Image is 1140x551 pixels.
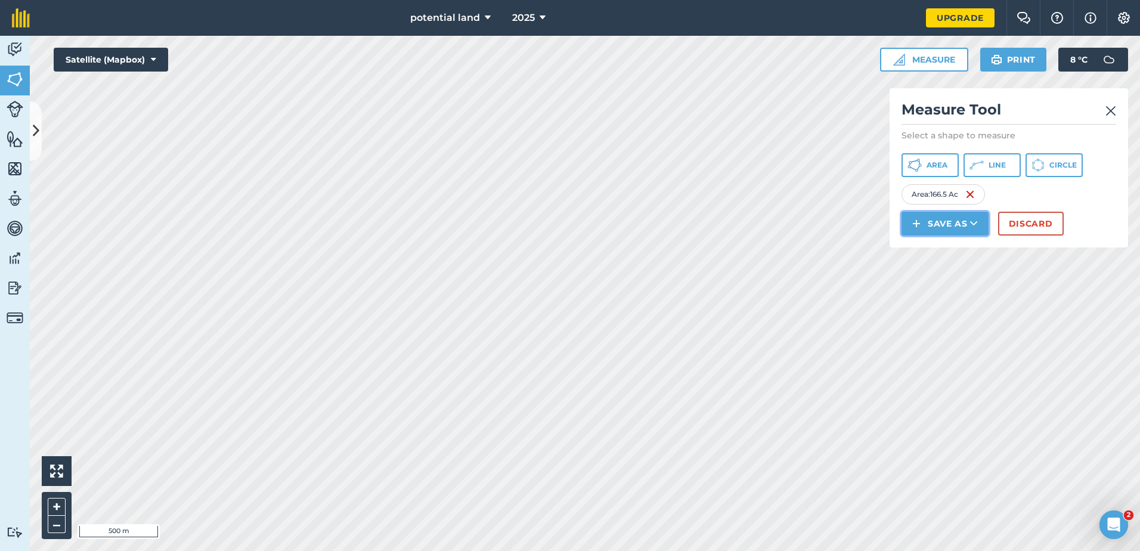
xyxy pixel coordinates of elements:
button: Area [902,153,959,177]
img: svg+xml;base64,PHN2ZyB4bWxucz0iaHR0cDovL3d3dy53My5vcmcvMjAwMC9zdmciIHdpZHRoPSIyMiIgaGVpZ2h0PSIzMC... [1105,104,1116,118]
button: 8 °C [1058,48,1128,72]
img: svg+xml;base64,PHN2ZyB4bWxucz0iaHR0cDovL3d3dy53My5vcmcvMjAwMC9zdmciIHdpZHRoPSIxNCIgaGVpZ2h0PSIyNC... [912,216,921,231]
button: Discard [998,212,1064,236]
img: svg+xml;base64,PD94bWwgdmVyc2lvbj0iMS4wIiBlbmNvZGluZz0idXRmLTgiPz4KPCEtLSBHZW5lcmF0b3I6IEFkb2JlIE... [7,219,23,237]
img: Two speech bubbles overlapping with the left bubble in the forefront [1017,12,1031,24]
img: svg+xml;base64,PHN2ZyB4bWxucz0iaHR0cDovL3d3dy53My5vcmcvMjAwMC9zdmciIHdpZHRoPSIxNiIgaGVpZ2h0PSIyNC... [965,187,975,202]
img: svg+xml;base64,PHN2ZyB4bWxucz0iaHR0cDovL3d3dy53My5vcmcvMjAwMC9zdmciIHdpZHRoPSIxNyIgaGVpZ2h0PSIxNy... [1085,11,1096,25]
span: Line [989,160,1006,170]
span: Area [927,160,947,170]
button: Print [980,48,1047,72]
img: Four arrows, one pointing top left, one top right, one bottom right and the last bottom left [50,465,63,478]
img: A question mark icon [1050,12,1064,24]
span: 2025 [512,11,535,25]
p: Select a shape to measure [902,129,1116,141]
span: Circle [1049,160,1077,170]
button: Measure [880,48,968,72]
img: svg+xml;base64,PD94bWwgdmVyc2lvbj0iMS4wIiBlbmNvZGluZz0idXRmLTgiPz4KPCEtLSBHZW5lcmF0b3I6IEFkb2JlIE... [7,41,23,58]
img: svg+xml;base64,PD94bWwgdmVyc2lvbj0iMS4wIiBlbmNvZGluZz0idXRmLTgiPz4KPCEtLSBHZW5lcmF0b3I6IEFkb2JlIE... [7,190,23,208]
img: svg+xml;base64,PD94bWwgdmVyc2lvbj0iMS4wIiBlbmNvZGluZz0idXRmLTgiPz4KPCEtLSBHZW5lcmF0b3I6IEFkb2JlIE... [7,309,23,326]
span: potential land [410,11,480,25]
img: svg+xml;base64,PD94bWwgdmVyc2lvbj0iMS4wIiBlbmNvZGluZz0idXRmLTgiPz4KPCEtLSBHZW5lcmF0b3I6IEFkb2JlIE... [7,527,23,538]
img: svg+xml;base64,PHN2ZyB4bWxucz0iaHR0cDovL3d3dy53My5vcmcvMjAwMC9zdmciIHdpZHRoPSI1NiIgaGVpZ2h0PSI2MC... [7,130,23,148]
img: svg+xml;base64,PHN2ZyB4bWxucz0iaHR0cDovL3d3dy53My5vcmcvMjAwMC9zdmciIHdpZHRoPSIxOSIgaGVpZ2h0PSIyNC... [991,52,1002,67]
button: Satellite (Mapbox) [54,48,168,72]
iframe: Intercom live chat [1099,510,1128,539]
button: + [48,498,66,516]
a: Upgrade [926,8,995,27]
h2: Measure Tool [902,100,1116,125]
span: 2 [1124,510,1133,520]
img: svg+xml;base64,PHN2ZyB4bWxucz0iaHR0cDovL3d3dy53My5vcmcvMjAwMC9zdmciIHdpZHRoPSI1NiIgaGVpZ2h0PSI2MC... [7,70,23,88]
img: svg+xml;base64,PD94bWwgdmVyc2lvbj0iMS4wIiBlbmNvZGluZz0idXRmLTgiPz4KPCEtLSBHZW5lcmF0b3I6IEFkb2JlIE... [7,279,23,297]
button: Line [964,153,1021,177]
button: Save as [902,212,989,236]
img: svg+xml;base64,PD94bWwgdmVyc2lvbj0iMS4wIiBlbmNvZGluZz0idXRmLTgiPz4KPCEtLSBHZW5lcmF0b3I6IEFkb2JlIE... [7,101,23,117]
img: svg+xml;base64,PD94bWwgdmVyc2lvbj0iMS4wIiBlbmNvZGluZz0idXRmLTgiPz4KPCEtLSBHZW5lcmF0b3I6IEFkb2JlIE... [1097,48,1121,72]
img: A cog icon [1117,12,1131,24]
span: 8 ° C [1070,48,1088,72]
img: svg+xml;base64,PHN2ZyB4bWxucz0iaHR0cDovL3d3dy53My5vcmcvMjAwMC9zdmciIHdpZHRoPSI1NiIgaGVpZ2h0PSI2MC... [7,160,23,178]
button: Circle [1026,153,1083,177]
img: Ruler icon [893,54,905,66]
img: svg+xml;base64,PD94bWwgdmVyc2lvbj0iMS4wIiBlbmNvZGluZz0idXRmLTgiPz4KPCEtLSBHZW5lcmF0b3I6IEFkb2JlIE... [7,249,23,267]
button: – [48,516,66,533]
div: Area : 166.5 Ac [902,184,985,205]
img: fieldmargin Logo [12,8,30,27]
